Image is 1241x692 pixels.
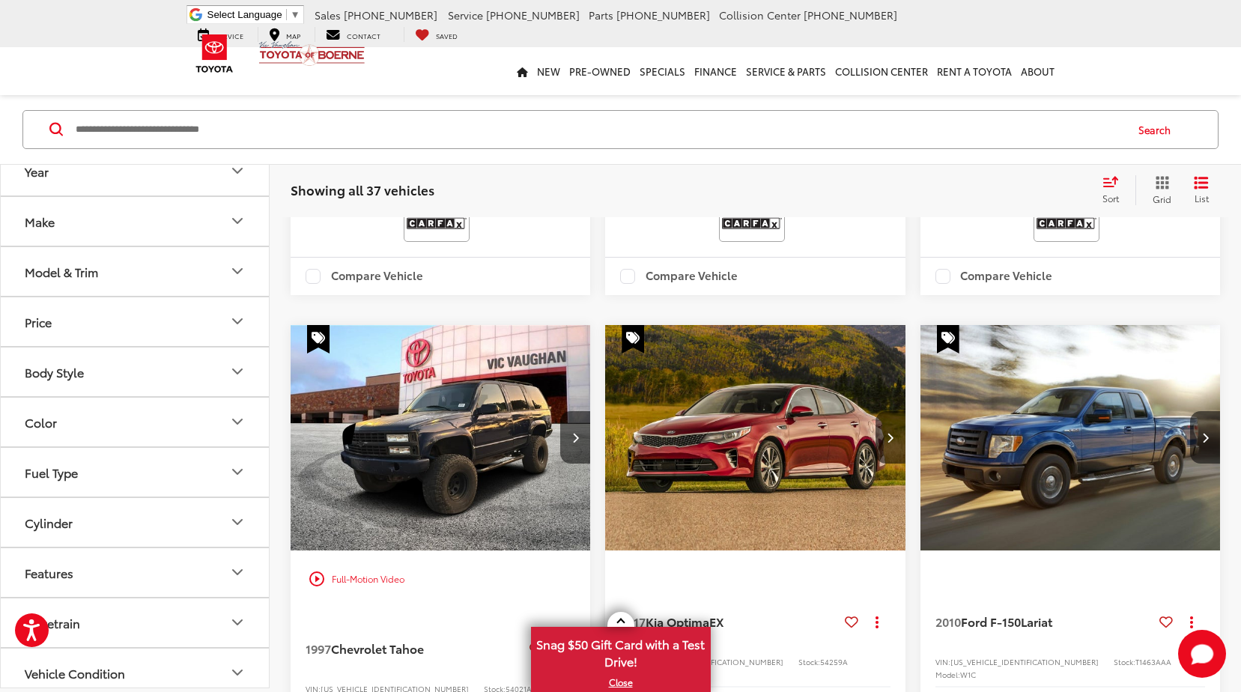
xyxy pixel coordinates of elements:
[25,415,57,429] div: Color
[1,197,270,246] button: MakeMake
[876,616,879,628] span: dropdown dots
[820,656,848,667] span: 54259A
[186,27,255,42] a: Service
[935,669,960,680] span: Model:
[560,411,590,464] button: Next image
[1,498,270,547] button: CylinderCylinder
[258,27,312,42] a: Map
[620,613,838,630] a: 2017Kia OptimaEX
[25,315,52,329] div: Price
[804,7,897,22] span: [PHONE_NUMBER]
[1,297,270,346] button: PricePrice
[25,214,55,228] div: Make
[315,7,341,22] span: Sales
[286,9,287,20] span: ​
[1190,616,1193,628] span: dropdown dots
[709,613,723,630] span: EX
[935,269,1053,284] label: Compare Vehicle
[960,669,976,680] span: W1C
[961,613,1021,630] span: Ford F-150
[589,7,613,22] span: Parts
[935,656,950,667] span: VIN:
[741,47,831,95] a: Service & Parts: Opens in a new tab
[620,269,738,284] label: Compare Vehicle
[937,325,959,353] span: Special
[306,269,423,284] label: Compare Vehicle
[722,199,782,239] img: View CARFAX report
[920,325,1222,552] img: 2010 Ford F-150 Lariat
[404,27,469,42] a: My Saved Vehicles
[622,325,644,353] span: Special
[1016,47,1059,95] a: About
[1178,630,1226,678] svg: Start Chat
[448,7,483,22] span: Service
[315,27,392,42] a: Contact
[228,513,246,531] div: Cylinder
[1194,192,1209,204] span: List
[331,640,424,657] span: Chevrolet Tahoe
[228,463,246,481] div: Fuel Type
[719,7,801,22] span: Collision Center
[25,666,125,680] div: Vehicle Condition
[935,613,961,630] span: 2010
[1153,192,1171,205] span: Grid
[1,548,270,597] button: FeaturesFeatures
[532,47,565,95] a: New
[1135,656,1171,667] span: T1463AAA
[207,9,282,20] span: Select Language
[1,598,270,647] button: DrivetrainDrivetrain
[186,29,243,78] img: Toyota
[1102,192,1119,204] span: Sort
[228,212,246,230] div: Make
[290,325,592,550] a: 1997 Chevrolet Tahoe1997 Chevrolet Tahoe1997 Chevrolet Tahoe1997 Chevrolet Tahoe
[616,7,710,22] span: [PHONE_NUMBER]
[258,40,365,67] img: Vic Vaughan Toyota of Boerne
[307,325,330,353] span: Special
[932,47,1016,95] a: Rent a Toyota
[74,112,1124,148] input: Search by Make, Model, or Keyword
[228,664,246,682] div: Vehicle Condition
[1178,630,1226,678] button: Toggle Chat Window
[1179,608,1205,634] button: Actions
[291,180,434,198] span: Showing all 37 vehicles
[228,262,246,280] div: Model & Trim
[228,413,246,431] div: Color
[565,47,635,95] a: Pre-Owned
[25,365,84,379] div: Body Style
[228,362,246,380] div: Body Style
[25,565,73,580] div: Features
[798,656,820,667] span: Stock:
[1,247,270,296] button: Model & TrimModel & Trim
[831,47,932,95] a: Collision Center
[290,325,592,550] div: 1997 Chevrolet Tahoe Base 0
[25,164,49,178] div: Year
[532,628,709,674] span: Snag $50 Gift Card with a Test Drive!
[1021,613,1052,630] span: Lariat
[635,47,690,95] a: Specials
[291,9,300,20] span: ▼
[1135,175,1183,205] button: Grid View
[1,448,270,497] button: Fuel TypeFuel Type
[935,613,1153,630] a: 2010Ford F-150Lariat
[1,147,270,195] button: YearYear
[1,347,270,396] button: Body StyleBody Style
[306,640,524,657] a: 1997Chevrolet Tahoe
[207,9,300,20] a: Select Language​
[228,563,246,581] div: Features
[25,616,80,630] div: Drivetrain
[436,31,458,40] span: Saved
[690,47,741,95] a: Finance
[228,162,246,180] div: Year
[1190,411,1220,464] button: Next image
[864,608,890,634] button: Actions
[25,515,73,529] div: Cylinder
[306,640,331,657] span: 1997
[920,325,1222,550] div: 2010 Ford F-150 Lariat 0
[1124,111,1192,148] button: Search
[950,656,1099,667] span: [US_VEHICLE_IDENTIFICATION_NUMBER]
[876,411,905,464] button: Next image
[25,465,78,479] div: Fuel Type
[1183,175,1220,205] button: List View
[1095,175,1135,205] button: Select sort value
